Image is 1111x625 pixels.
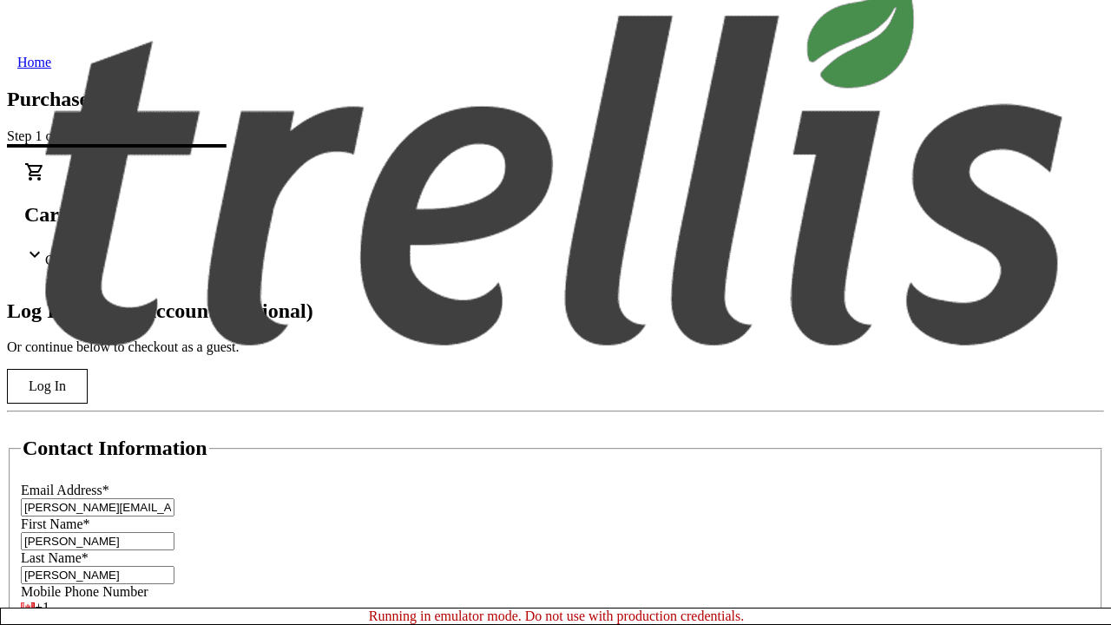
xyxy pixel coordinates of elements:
[29,378,66,394] span: Log In
[21,483,109,497] label: Email Address*
[21,516,90,531] label: First Name*
[7,369,88,404] button: Log In
[21,584,148,599] label: Mobile Phone Number
[21,550,89,565] label: Last Name*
